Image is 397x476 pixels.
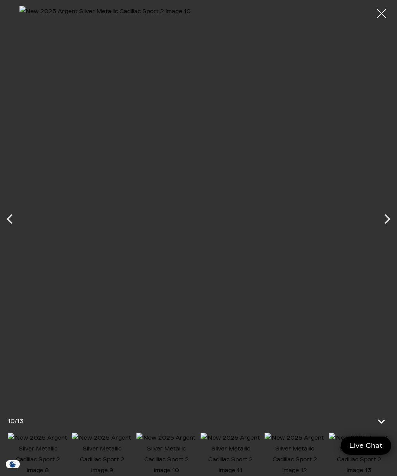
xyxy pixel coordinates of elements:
[19,6,378,422] img: New 2025 Argent Silver Metallic Cadillac Sport 2 image 10
[4,460,22,468] section: Click to Open Cookie Consent Modal
[8,433,68,476] img: New 2025 Argent Silver Metallic Cadillac Sport 2 image 8
[8,418,14,425] span: 10
[200,433,261,476] img: New 2025 Argent Silver Metallic Cadillac Sport 2 image 11
[8,416,23,427] div: /
[345,441,387,450] span: Live Chat
[4,460,22,468] img: Opt-Out Icon
[329,433,389,476] img: New 2025 Argent Silver Metallic Cadillac Sport 2 image 13
[378,205,397,233] div: Next
[17,418,23,425] span: 13
[265,433,325,476] img: New 2025 Argent Silver Metallic Cadillac Sport 2 image 12
[136,433,197,476] img: New 2025 Argent Silver Metallic Cadillac Sport 2 image 10
[341,437,391,455] a: Live Chat
[72,433,133,476] img: New 2025 Argent Silver Metallic Cadillac Sport 2 image 9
